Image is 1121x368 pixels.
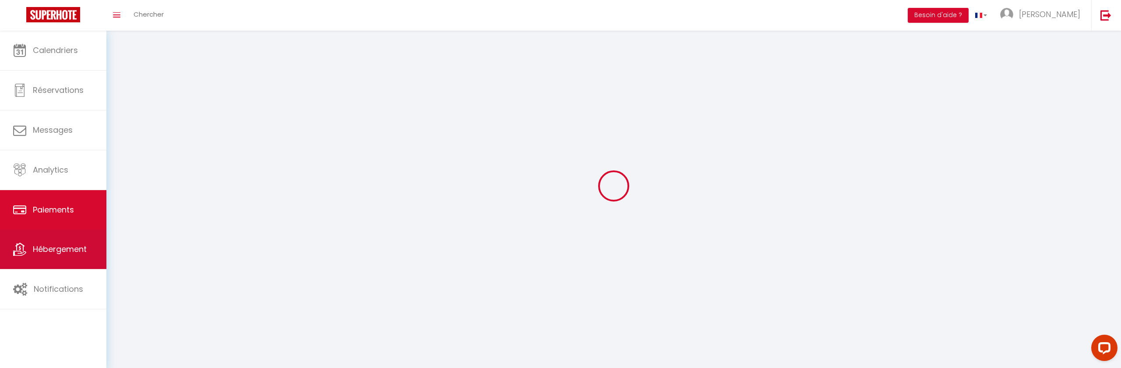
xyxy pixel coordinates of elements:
[26,7,80,22] img: Super Booking
[33,45,78,56] span: Calendriers
[1019,9,1080,20] span: [PERSON_NAME]
[1100,10,1111,21] img: logout
[33,204,74,215] span: Paiements
[33,124,73,135] span: Messages
[33,164,68,175] span: Analytics
[33,85,84,96] span: Réservations
[908,8,969,23] button: Besoin d'aide ?
[1000,8,1013,21] img: ...
[34,283,83,294] span: Notifications
[134,10,164,19] span: Chercher
[1084,331,1121,368] iframe: LiveChat chat widget
[33,244,87,255] span: Hébergement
